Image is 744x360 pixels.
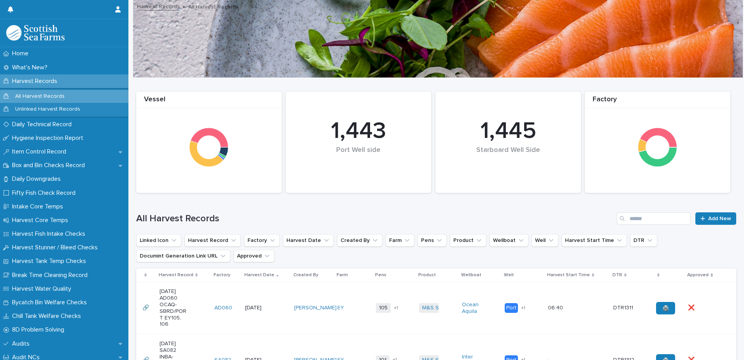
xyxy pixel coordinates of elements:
button: Linked Icon [136,234,181,247]
p: ❌ [688,303,696,311]
a: AD060 [214,305,232,311]
p: Hygiene Inspection Report [9,134,89,142]
p: Harvest Fish Intake Checks [9,230,91,238]
button: Pens [418,234,447,247]
p: Chill Tank Welfare Checks [9,312,87,320]
img: mMrefqRFQpe26GRNOUkG [6,25,65,41]
a: EY [337,305,344,311]
button: Harvest Start Time [562,234,627,247]
div: Vessel [136,95,282,108]
p: Item Control Record [9,148,72,155]
input: Search [617,212,691,225]
p: Daily Technical Record [9,121,78,128]
tr: 🔗🔗 [DATE] AD060 OCAQ-SBRD/PORT EY105, 106AD060 [DATE][PERSON_NAME] EY 105+1M&S Select Ocean Aquil... [136,282,736,334]
p: Intake Core Temps [9,203,69,210]
h1: All Harvest Records [136,213,614,224]
p: Farm [337,271,348,279]
div: Factory [585,95,730,108]
span: 🖨️ [662,305,669,311]
span: + 1 [394,306,398,311]
p: Harvest Date [244,271,274,279]
p: Harvest Records [9,78,63,85]
p: Harvest Tank Temp Checks [9,258,92,265]
p: Product [418,271,436,279]
p: Audits [9,340,36,348]
p: 🔗 [142,303,151,311]
button: Farm [386,234,414,247]
p: Box and Bin Checks Record [9,162,91,169]
button: Wellboat [490,234,528,247]
span: Add New [708,216,731,221]
div: 1,443 [299,117,418,145]
p: Harvest Start Time [547,271,590,279]
button: Approved [233,250,274,262]
button: Factory [244,234,280,247]
p: Factory [214,271,230,279]
p: All Harvest Records [9,93,71,100]
a: [PERSON_NAME] [294,305,337,311]
a: 🖨️ [656,302,675,314]
p: Harvest Record [159,271,193,279]
button: Product [450,234,486,247]
p: Pens [375,271,386,279]
p: Harvest Core Temps [9,217,74,224]
p: Bycatch Bin Welfare Checks [9,299,93,306]
p: 8D Problem Solving [9,326,70,334]
div: Port Well side [299,146,418,171]
p: Created By [293,271,318,279]
p: Harvest Water Quality [9,285,77,293]
button: DTR [630,234,657,247]
a: Ocean Aquila [462,302,490,315]
p: Wellboat [461,271,481,279]
button: Documint Generation Link URL [136,250,230,262]
button: Well [532,234,558,247]
p: Harvest Stunner / Bleed Checks [9,244,104,251]
p: Daily Downgrades [9,175,67,183]
p: 06:40 [548,303,565,311]
p: Fifty Fish Check Record [9,189,82,197]
p: Well [504,271,514,279]
div: Starboard Well Side [449,146,568,171]
p: What's New? [9,64,54,71]
button: Created By [337,234,383,247]
div: Port [505,303,518,313]
a: Add New [695,212,736,225]
button: Harvest Record [184,234,241,247]
p: [DATE] AD060 OCAQ-SBRD/PORT EY105, 106 [160,288,187,328]
button: Harvest Date [283,234,334,247]
p: DTR [612,271,622,279]
div: 1,445 [449,117,568,145]
p: Home [9,50,35,57]
a: M&S Select [422,305,451,311]
a: Harvest Records [137,2,180,11]
span: + 1 [521,306,525,311]
span: 105 [376,303,391,313]
p: Approved [687,271,709,279]
p: DTR1311 [613,303,635,311]
p: [DATE] [245,305,273,311]
p: Unlinked Harvest Records [9,106,86,113]
p: All Harvest Records [188,2,239,11]
p: Break Time Cleaning Record [9,272,94,279]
